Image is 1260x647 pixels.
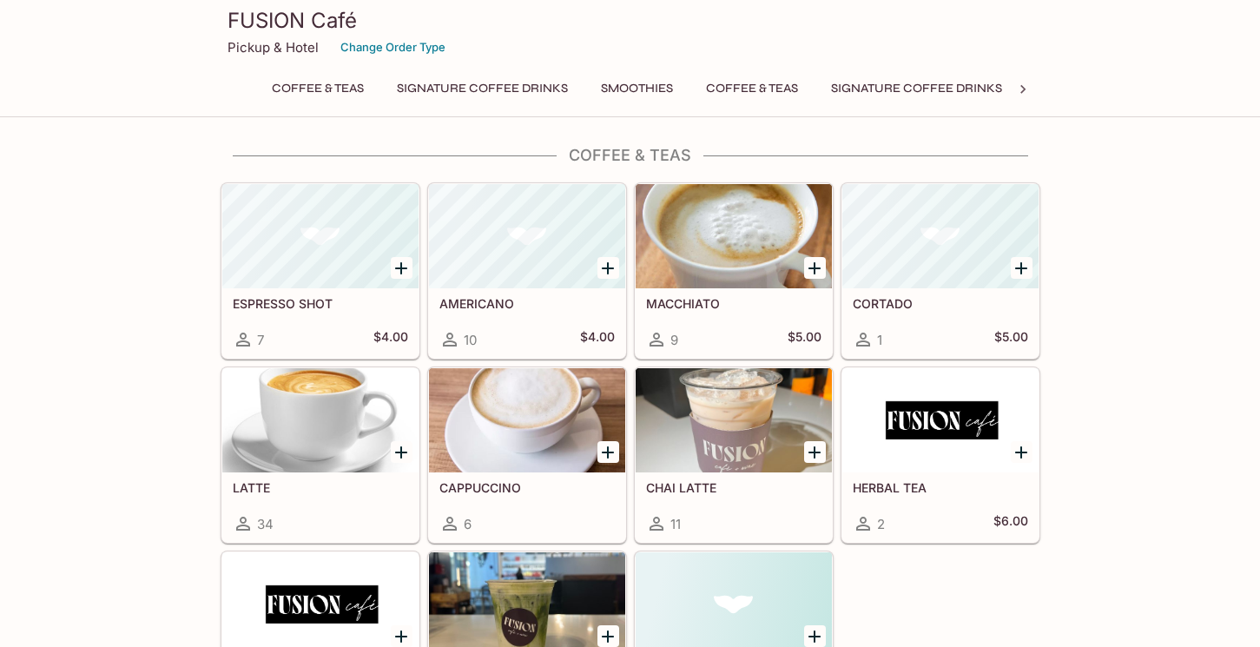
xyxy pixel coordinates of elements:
[636,184,832,288] div: MACCHIATO
[464,516,472,532] span: 6
[696,76,808,101] button: Coffee & Teas
[646,296,821,311] h5: MACCHIATO
[597,441,619,463] button: Add CAPPUCCINO
[222,368,419,472] div: LATTE
[841,367,1039,543] a: HERBAL TEA2$6.00
[428,367,626,543] a: CAPPUCCINO6
[439,480,615,495] h5: CAPPUCCINO
[580,329,615,350] h5: $4.00
[821,76,1012,101] button: Signature Coffee Drinks
[373,329,408,350] h5: $4.00
[428,183,626,359] a: AMERICANO10$4.00
[1011,441,1032,463] button: Add HERBAL TEA
[429,368,625,472] div: CAPPUCCINO
[597,625,619,647] button: Add MATCHA LATTE
[221,183,419,359] a: ESPRESSO SHOT7$4.00
[853,296,1028,311] h5: CORTADO
[597,257,619,279] button: Add AMERICANO
[257,516,274,532] span: 34
[993,513,1028,534] h5: $6.00
[853,480,1028,495] h5: HERBAL TEA
[670,332,678,348] span: 9
[636,368,832,472] div: CHAI LATTE
[387,76,577,101] button: Signature Coffee Drinks
[877,332,882,348] span: 1
[788,329,821,350] h5: $5.00
[391,257,412,279] button: Add ESPRESSO SHOT
[464,332,477,348] span: 10
[228,7,1033,34] h3: FUSION Café
[635,183,833,359] a: MACCHIATO9$5.00
[877,516,885,532] span: 2
[646,480,821,495] h5: CHAI LATTE
[842,184,1039,288] div: CORTADO
[1011,257,1032,279] button: Add CORTADO
[994,329,1028,350] h5: $5.00
[591,76,683,101] button: Smoothies
[391,625,412,647] button: Add MATCHA TEA
[257,332,264,348] span: 7
[429,184,625,288] div: AMERICANO
[233,480,408,495] h5: LATTE
[333,34,453,61] button: Change Order Type
[670,516,681,532] span: 11
[439,296,615,311] h5: AMERICANO
[804,257,826,279] button: Add MACCHIATO
[635,367,833,543] a: CHAI LATTE11
[262,76,373,101] button: Coffee & Teas
[228,39,319,56] p: Pickup & Hotel
[804,625,826,647] button: Add DRIP COFFEE
[222,184,419,288] div: ESPRESSO SHOT
[841,183,1039,359] a: CORTADO1$5.00
[233,296,408,311] h5: ESPRESSO SHOT
[391,441,412,463] button: Add LATTE
[842,368,1039,472] div: HERBAL TEA
[221,367,419,543] a: LATTE34
[221,146,1040,165] h4: Coffee & Teas
[804,441,826,463] button: Add CHAI LATTE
